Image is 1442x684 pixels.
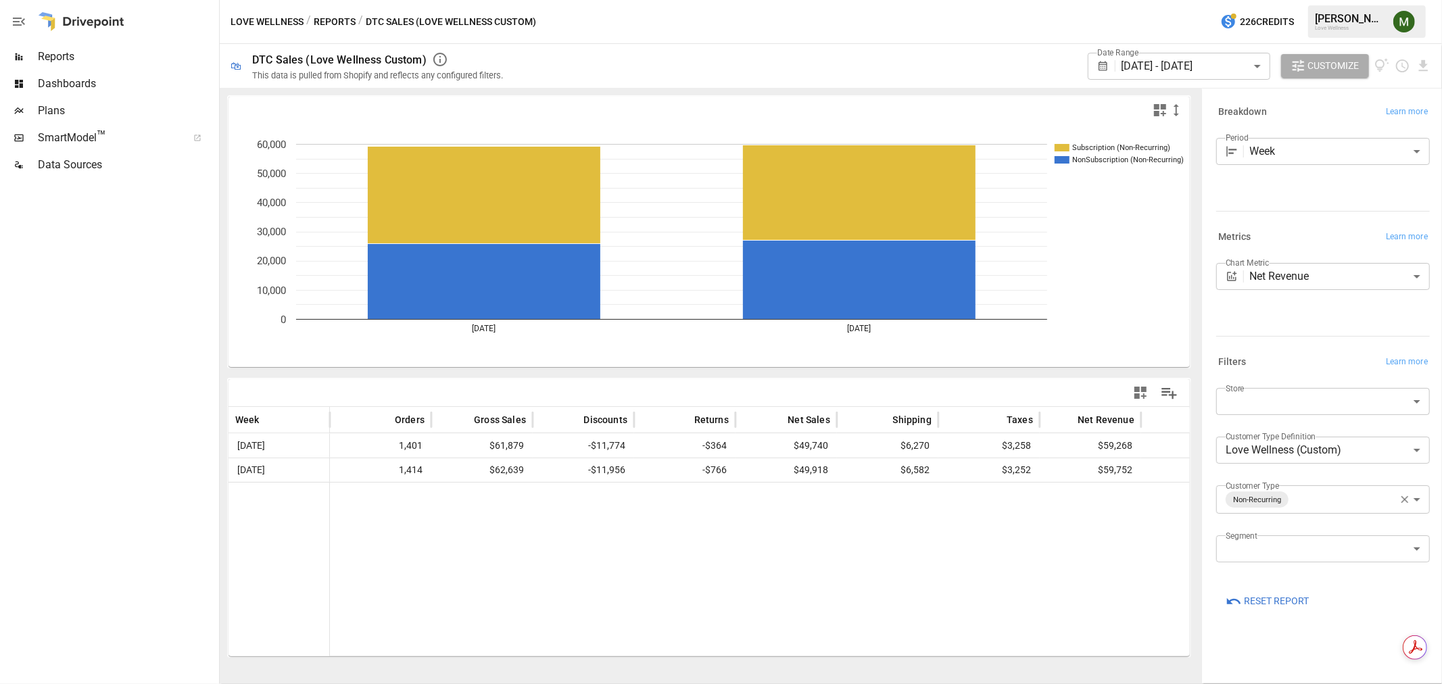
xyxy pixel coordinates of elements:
[1097,47,1139,58] label: Date Range
[257,226,286,238] text: 30,000
[694,413,729,426] span: Returns
[252,70,503,80] div: This data is pulled from Shopify and reflects any configured filters.
[438,458,526,482] span: $62,639
[454,410,473,429] button: Sort
[1250,138,1430,165] div: Week
[945,458,1033,482] span: $3,252
[358,14,363,30] div: /
[844,434,932,458] span: $6,270
[231,59,241,72] div: 🛍
[337,458,425,482] span: 1,414
[1250,263,1430,290] div: Net Revenue
[1386,356,1428,369] span: Learn more
[1244,593,1309,610] span: Reset Report
[1047,458,1134,482] span: $59,752
[1226,257,1270,268] label: Chart Metric
[539,434,627,458] span: -$11,774
[1072,155,1184,164] text: NonSubscription (Non-Recurring)
[844,458,932,482] span: $6,582
[97,128,106,145] span: ™
[788,413,830,426] span: Net Sales
[38,130,178,146] span: SmartModel
[1215,9,1299,34] button: 226Credits
[1226,383,1245,394] label: Store
[1386,105,1428,119] span: Learn more
[1393,11,1415,32] img: Meredith Lacasse
[767,410,786,429] button: Sort
[257,255,286,267] text: 20,000
[1386,230,1428,244] span: Learn more
[1047,434,1134,458] span: $59,268
[314,14,356,30] button: Reports
[1281,54,1369,78] button: Customize
[539,458,627,482] span: -$11,956
[306,14,311,30] div: /
[235,458,322,482] span: [DATE]
[848,324,871,333] text: [DATE]
[641,434,729,458] span: -$364
[257,197,286,209] text: 40,000
[945,434,1033,458] span: $3,258
[873,410,892,429] button: Sort
[257,168,286,180] text: 50,000
[1078,413,1134,426] span: Net Revenue
[986,410,1005,429] button: Sort
[1226,431,1316,442] label: Customer Type Definition
[229,124,1191,367] svg: A chart.
[473,324,496,333] text: [DATE]
[1007,413,1033,426] span: Taxes
[38,49,216,65] span: Reports
[1218,230,1251,245] h6: Metrics
[395,413,425,426] span: Orders
[1216,589,1318,614] button: Reset Report
[893,413,932,426] span: Shipping
[38,157,216,173] span: Data Sources
[583,413,627,426] span: Discounts
[252,53,427,66] div: DTC Sales (Love Wellness Custom)
[1154,378,1184,408] button: Manage Columns
[1315,25,1385,31] div: Love Wellness
[1216,437,1430,464] div: Love Wellness (Custom)
[231,14,304,30] button: Love Wellness
[1226,132,1249,143] label: Period
[474,413,526,426] span: Gross Sales
[742,458,830,482] span: $49,918
[563,410,582,429] button: Sort
[438,434,526,458] span: $61,879
[257,139,286,151] text: 60,000
[674,410,693,429] button: Sort
[1072,143,1170,152] text: Subscription (Non-Recurring)
[38,76,216,92] span: Dashboards
[1218,105,1267,120] h6: Breakdown
[1240,14,1294,30] span: 226 Credits
[1228,492,1287,508] span: Non-Recurring
[1385,3,1423,41] button: Meredith Lacasse
[235,434,322,458] span: [DATE]
[742,434,830,458] span: $49,740
[1218,355,1247,370] h6: Filters
[1121,53,1270,80] div: [DATE] - [DATE]
[1416,58,1431,74] button: Download report
[1308,57,1360,74] span: Customize
[1226,530,1257,541] label: Segment
[1057,410,1076,429] button: Sort
[375,410,393,429] button: Sort
[1395,58,1410,74] button: Schedule report
[337,434,425,458] span: 1,401
[1374,54,1390,78] button: View documentation
[1226,480,1280,491] label: Customer Type
[235,413,260,426] span: Week
[38,103,216,119] span: Plans
[257,285,286,297] text: 10,000
[261,410,280,429] button: Sort
[1315,12,1385,25] div: [PERSON_NAME]
[281,314,286,326] text: 0
[641,458,729,482] span: -$766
